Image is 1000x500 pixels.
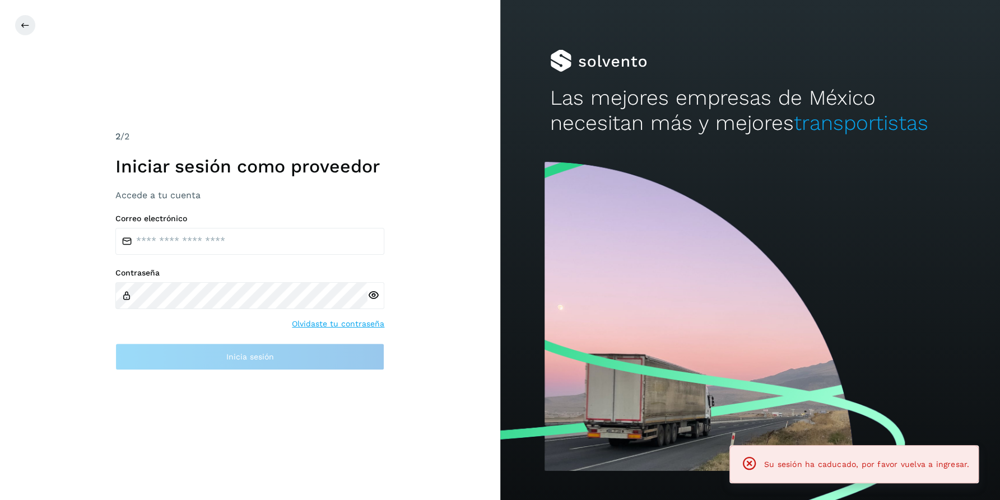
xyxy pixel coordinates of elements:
label: Correo electrónico [115,214,384,223]
button: Inicia sesión [115,343,384,370]
h3: Accede a tu cuenta [115,190,384,200]
div: /2 [115,130,384,143]
h1: Iniciar sesión como proveedor [115,156,384,177]
span: transportistas [794,111,928,135]
label: Contraseña [115,268,384,278]
span: 2 [115,131,120,142]
h2: Las mejores empresas de México necesitan más y mejores [550,86,950,135]
span: Su sesión ha caducado, por favor vuelva a ingresar. [764,460,969,469]
span: Inicia sesión [226,353,274,361]
a: Olvidaste tu contraseña [292,318,384,330]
